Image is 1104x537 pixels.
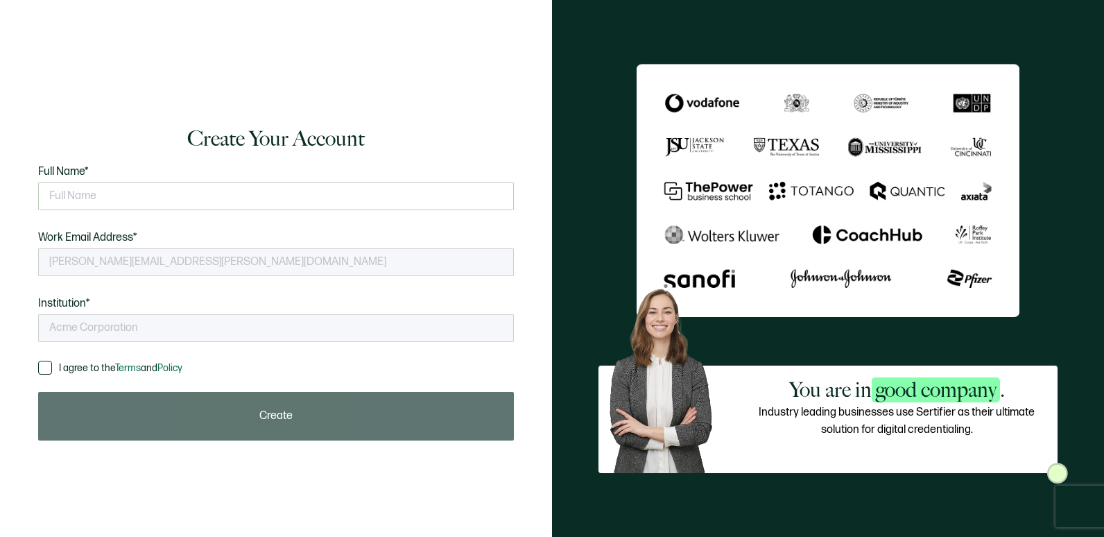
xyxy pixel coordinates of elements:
[38,314,514,342] input: Acme Corporation
[747,404,1048,438] p: Industry leading businesses use Sertifier as their ultimate solution for digital credentialing.
[38,229,137,246] span: Work Email Address*
[187,125,365,153] h1: Create Your Account
[38,297,90,310] span: Institution*
[259,411,293,422] span: Create
[38,392,514,441] button: Create
[38,248,514,276] input: Enter your work email address
[38,182,514,210] input: Full Name
[59,362,182,374] span: I agree to the and
[598,280,736,473] img: Sertifier Login - You are in <span class="strong-h">good company</span>. Hero
[157,362,182,374] a: Policy
[38,165,89,178] span: Full Name*
[1047,463,1068,484] img: Sertifier Login
[789,376,1005,404] h2: You are in .
[637,64,1019,316] img: Sertifier Login - You are in <span class="strong-h">good company</span>.
[872,377,1000,402] span: good company
[115,362,141,374] a: Terms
